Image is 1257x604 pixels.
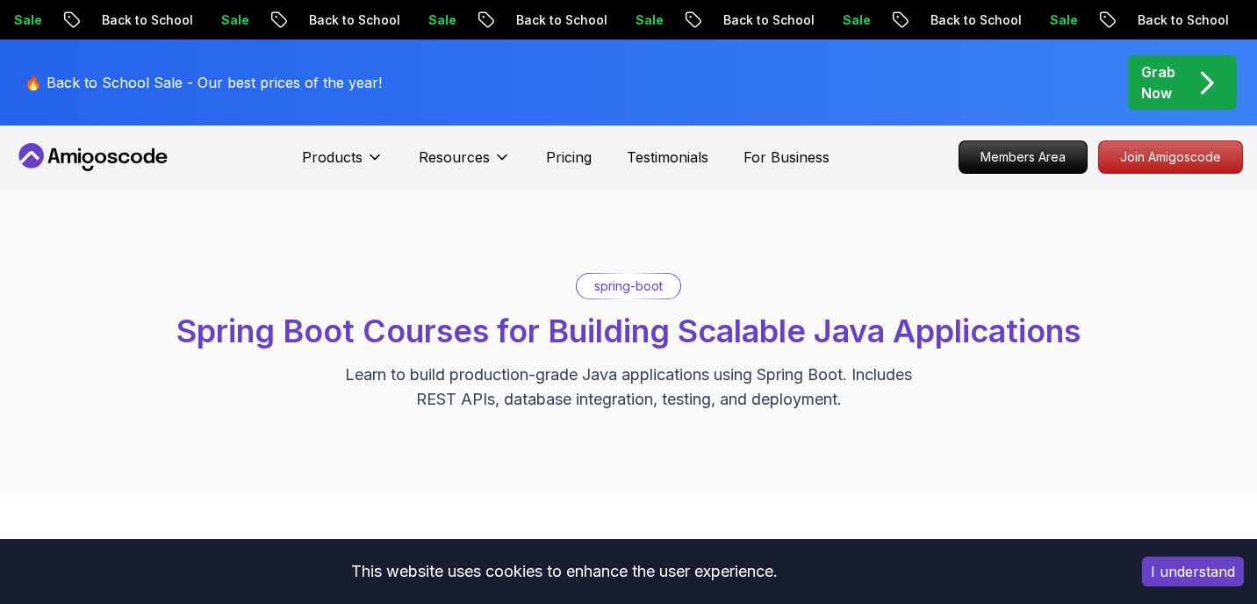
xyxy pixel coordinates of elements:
[419,147,511,182] button: Resources
[419,147,490,168] p: Resources
[546,147,592,168] a: Pricing
[621,11,678,29] p: Sale
[302,147,384,182] button: Products
[627,147,708,168] a: Testimonials
[959,141,1087,173] p: Members Area
[176,312,1081,350] span: Spring Boot Courses for Building Scalable Java Applications
[1124,11,1243,29] p: Back to School
[1099,141,1242,173] p: Join Amigoscode
[1141,61,1175,104] p: Grab Now
[334,363,923,412] p: Learn to build production-grade Java applications using Spring Boot. Includes REST APIs, database...
[709,11,829,29] p: Back to School
[829,11,885,29] p: Sale
[959,140,1088,174] a: Members Area
[1142,557,1244,586] button: Accept cookies
[295,11,414,29] p: Back to School
[207,11,263,29] p: Sale
[1036,11,1092,29] p: Sale
[302,147,363,168] p: Products
[743,147,830,168] a: For Business
[25,72,382,93] p: 🔥 Back to School Sale - Our best prices of the year!
[13,552,1116,591] div: This website uses cookies to enhance the user experience.
[916,11,1036,29] p: Back to School
[502,11,621,29] p: Back to School
[594,277,663,295] p: spring-boot
[88,11,207,29] p: Back to School
[414,11,470,29] p: Sale
[1098,140,1243,174] a: Join Amigoscode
